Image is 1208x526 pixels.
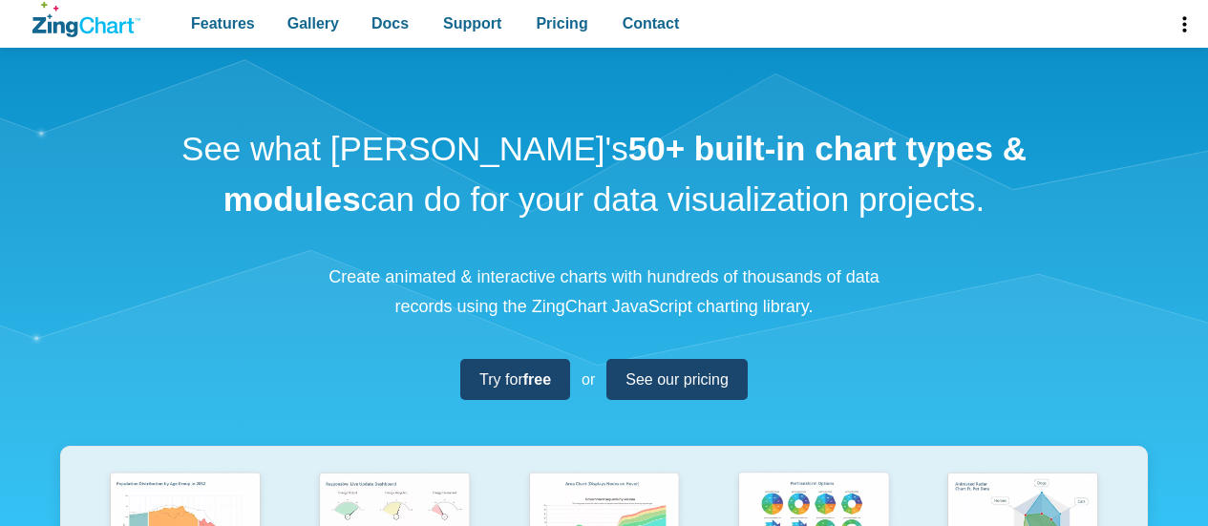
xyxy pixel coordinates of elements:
[223,130,1027,218] strong: 50+ built-in chart types & modules
[318,263,891,321] p: Create animated & interactive charts with hundreds of thousands of data records using the ZingCha...
[287,11,339,36] span: Gallery
[460,359,570,400] a: Try forfree
[32,2,140,37] a: ZingChart Logo. Click to return to the homepage
[625,367,729,392] span: See our pricing
[175,124,1034,224] h1: See what [PERSON_NAME]'s can do for your data visualization projects.
[582,367,595,392] span: or
[191,11,255,36] span: Features
[523,371,551,388] strong: free
[443,11,501,36] span: Support
[536,11,587,36] span: Pricing
[479,367,551,392] span: Try for
[623,11,680,36] span: Contact
[371,11,409,36] span: Docs
[606,359,748,400] a: See our pricing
